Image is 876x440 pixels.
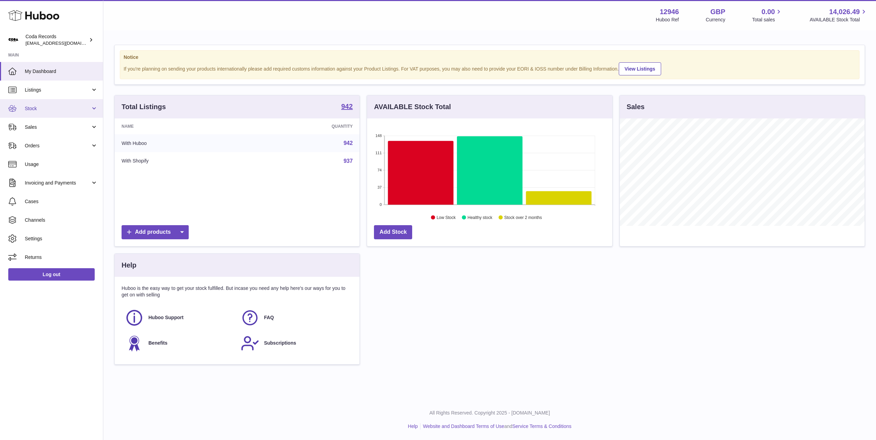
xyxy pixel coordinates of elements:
span: Channels [25,217,98,223]
span: My Dashboard [25,68,98,75]
text: 0 [380,202,382,207]
a: Service Terms & Conditions [512,423,572,429]
span: Benefits [148,340,167,346]
span: Subscriptions [264,340,296,346]
text: Healthy stock [468,215,493,220]
span: AVAILABLE Stock Total [810,17,868,23]
span: Settings [25,235,98,242]
td: With Shopify [115,152,247,170]
span: FAQ [264,314,274,321]
span: [EMAIL_ADDRESS][DOMAIN_NAME] [25,40,101,46]
h3: Total Listings [122,102,166,112]
a: 0.00 Total sales [752,7,783,23]
h3: AVAILABLE Stock Total [374,102,451,112]
a: Benefits [125,334,234,353]
span: Sales [25,124,91,130]
a: Log out [8,268,95,281]
text: Low Stock [437,215,456,220]
span: 14,026.49 [829,7,860,17]
a: Add products [122,225,189,239]
span: Listings [25,87,91,93]
a: Add Stock [374,225,412,239]
a: 942 [344,140,353,146]
p: Huboo is the easy way to get your stock fulfilled. But incase you need any help here's our ways f... [122,285,353,298]
img: haz@pcatmedia.com [8,35,19,45]
span: Stock [25,105,91,112]
span: Total sales [752,17,783,23]
text: 74 [378,168,382,172]
span: Invoicing and Payments [25,180,91,186]
th: Name [115,118,247,134]
strong: Notice [124,54,856,61]
div: Coda Records [25,33,87,46]
h3: Sales [627,102,645,112]
div: Currency [706,17,726,23]
span: Huboo Support [148,314,184,321]
div: If you're planning on sending your products internationally please add required customs informati... [124,61,856,75]
a: FAQ [241,308,350,327]
a: Subscriptions [241,334,350,353]
strong: GBP [710,7,725,17]
text: 37 [378,185,382,189]
span: 0.00 [762,7,775,17]
a: View Listings [619,62,661,75]
span: Returns [25,254,98,261]
text: 148 [375,134,382,138]
a: 942 [341,103,353,111]
a: Website and Dashboard Terms of Use [423,423,504,429]
td: With Huboo [115,134,247,152]
strong: 942 [341,103,353,110]
a: Help [408,423,418,429]
li: and [420,423,571,430]
h3: Help [122,261,136,270]
span: Cases [25,198,98,205]
th: Quantity [247,118,360,134]
strong: 12946 [660,7,679,17]
span: Orders [25,143,91,149]
text: Stock over 2 months [504,215,542,220]
a: Huboo Support [125,308,234,327]
text: 111 [375,151,382,155]
p: All Rights Reserved. Copyright 2025 - [DOMAIN_NAME] [109,410,870,416]
div: Huboo Ref [656,17,679,23]
a: 14,026.49 AVAILABLE Stock Total [810,7,868,23]
a: 937 [344,158,353,164]
span: Usage [25,161,98,168]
